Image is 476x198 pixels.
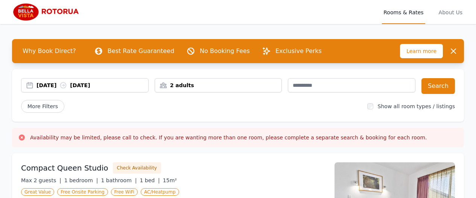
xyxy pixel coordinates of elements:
[12,3,84,21] img: Bella Vista Rotorua
[21,100,64,113] span: More Filters
[155,82,282,89] div: 2 adults
[17,44,82,59] span: Why Book Direct?
[163,177,177,183] span: 15m²
[21,163,108,173] h3: Compact Queen Studio
[64,177,98,183] span: 1 bedroom |
[57,188,108,196] span: Free Onsite Parking
[200,47,250,56] p: No Booking Fees
[36,82,148,89] div: [DATE] [DATE]
[108,47,174,56] p: Best Rate Guaranteed
[140,177,160,183] span: 1 bed |
[275,47,322,56] p: Exclusive Perks
[113,162,161,174] button: Check Availability
[101,177,137,183] span: 1 bathroom |
[141,188,179,196] span: AC/Heatpump
[378,103,455,109] label: Show all room types / listings
[400,44,443,58] span: Learn more
[21,177,61,183] span: Max 2 guests |
[421,78,455,94] button: Search
[30,134,427,141] h3: Availability may be limited, please call to check. If you are wanting more than one room, please ...
[21,188,54,196] span: Great Value
[111,188,138,196] span: Free WiFi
